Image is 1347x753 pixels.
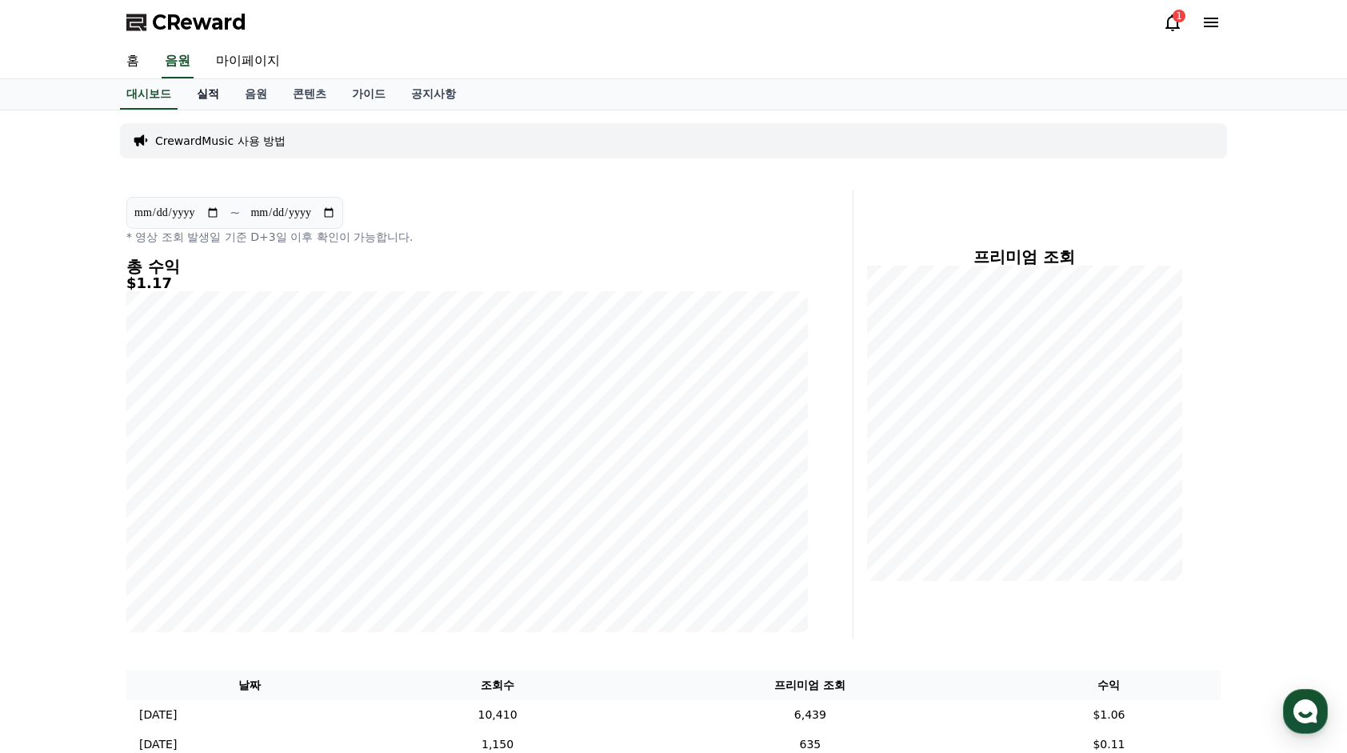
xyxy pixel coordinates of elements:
span: CReward [152,10,246,35]
a: 마이페이지 [203,45,293,78]
a: 1 [1163,13,1182,32]
h4: 총 수익 [126,258,808,275]
span: 홈 [50,531,60,544]
td: 10,410 [372,700,623,730]
span: 대화 [146,532,166,545]
a: 콘텐츠 [280,79,339,110]
a: 가이드 [339,79,398,110]
td: 6,439 [623,700,997,730]
a: CReward [126,10,246,35]
h5: $1.17 [126,275,808,291]
a: 음원 [162,45,194,78]
p: ~ [230,203,240,222]
a: 홈 [114,45,152,78]
th: 수익 [997,671,1221,700]
p: * 영상 조회 발생일 기준 D+3일 이후 확인이 가능합니다. [126,229,808,245]
h4: 프리미엄 조회 [866,248,1182,266]
div: 1 [1173,10,1185,22]
a: 공지사항 [398,79,469,110]
a: 실적 [184,79,232,110]
p: [DATE] [139,736,177,753]
th: 날짜 [126,671,372,700]
a: 설정 [206,507,307,547]
span: 설정 [247,531,266,544]
a: CrewardMusic 사용 방법 [155,133,286,149]
td: $1.06 [997,700,1221,730]
th: 조회수 [372,671,623,700]
p: [DATE] [139,707,177,723]
a: 음원 [232,79,280,110]
a: 홈 [5,507,106,547]
a: 대시보드 [120,79,178,110]
th: 프리미엄 조회 [623,671,997,700]
a: 대화 [106,507,206,547]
